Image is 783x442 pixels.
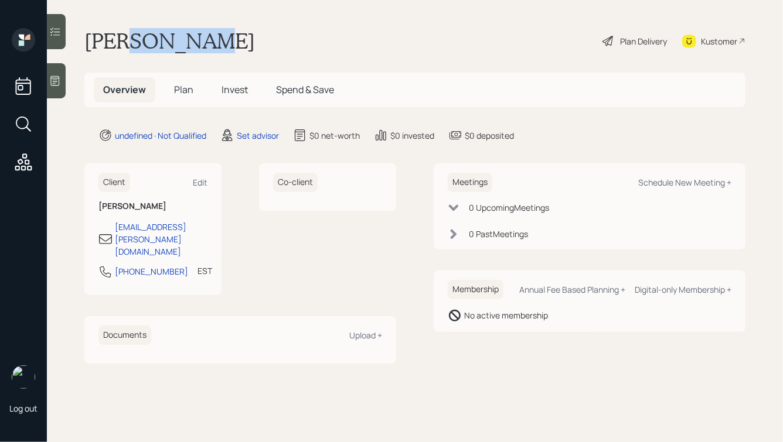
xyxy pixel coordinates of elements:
[448,173,492,192] h6: Meetings
[469,201,549,214] div: 0 Upcoming Meeting s
[193,177,207,188] div: Edit
[115,129,206,142] div: undefined · Not Qualified
[620,35,667,47] div: Plan Delivery
[349,330,382,341] div: Upload +
[309,129,360,142] div: $0 net-worth
[469,228,528,240] div: 0 Past Meeting s
[103,83,146,96] span: Overview
[115,221,207,258] div: [EMAIL_ADDRESS][PERSON_NAME][DOMAIN_NAME]
[98,201,207,211] h6: [PERSON_NAME]
[448,280,503,299] h6: Membership
[9,403,38,414] div: Log out
[12,365,35,389] img: hunter_neumayer.jpg
[115,265,188,277] div: [PHONE_NUMBER]
[222,83,248,96] span: Invest
[174,83,193,96] span: Plan
[464,309,548,321] div: No active membership
[198,265,212,277] div: EST
[701,35,737,47] div: Kustomer
[276,83,334,96] span: Spend & Save
[638,177,731,188] div: Schedule New Meeting +
[390,129,434,142] div: $0 invested
[273,173,318,192] h6: Co-client
[84,28,255,54] h1: [PERSON_NAME]
[635,284,731,295] div: Digital-only Membership +
[465,129,514,142] div: $0 deposited
[237,129,279,142] div: Set advisor
[98,173,130,192] h6: Client
[98,325,151,345] h6: Documents
[519,284,625,295] div: Annual Fee Based Planning +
